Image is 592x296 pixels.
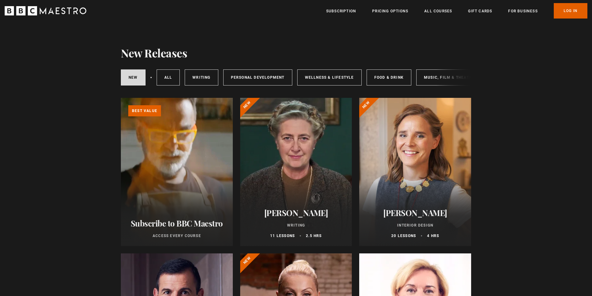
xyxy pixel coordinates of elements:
[157,69,180,85] a: All
[427,233,439,239] p: 4 hrs
[270,233,295,239] p: 11 lessons
[297,69,362,85] a: Wellness & Lifestyle
[359,98,471,246] a: [PERSON_NAME] Interior Design 20 lessons 4 hrs New
[554,3,587,19] a: Log In
[416,69,482,85] a: Music, Film & Theatre
[367,223,464,228] p: Interior Design
[248,208,345,218] h2: [PERSON_NAME]
[248,223,345,228] p: Writing
[326,3,587,19] nav: Primary
[468,8,492,14] a: Gift Cards
[508,8,537,14] a: For business
[367,208,464,218] h2: [PERSON_NAME]
[185,69,218,85] a: Writing
[326,8,356,14] a: Subscription
[372,8,408,14] a: Pricing Options
[128,105,161,116] p: Best value
[391,233,416,239] p: 20 lessons
[121,46,187,59] h1: New Releases
[121,69,146,85] a: New
[424,8,452,14] a: All Courses
[240,98,352,246] a: [PERSON_NAME] Writing 11 lessons 2.5 hrs New
[223,69,292,85] a: Personal Development
[367,69,411,85] a: Food & Drink
[5,6,86,15] svg: BBC Maestro
[306,233,322,239] p: 2.5 hrs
